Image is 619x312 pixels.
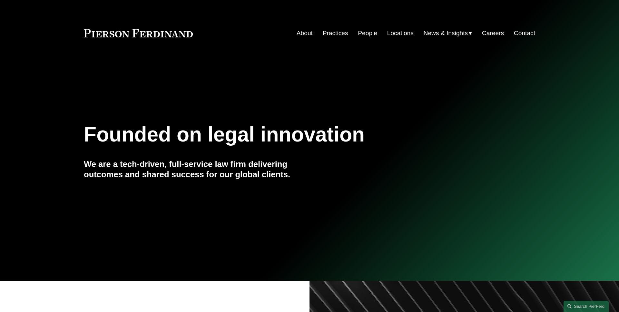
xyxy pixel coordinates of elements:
h1: Founded on legal innovation [84,123,460,146]
span: News & Insights [424,28,468,39]
a: Locations [387,27,414,39]
a: Contact [514,27,535,39]
a: Careers [482,27,504,39]
h4: We are a tech-driven, full-service law firm delivering outcomes and shared success for our global... [84,159,309,180]
a: People [358,27,377,39]
a: About [297,27,313,39]
a: Search this site [564,301,609,312]
a: folder dropdown [424,27,472,39]
a: Practices [323,27,348,39]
